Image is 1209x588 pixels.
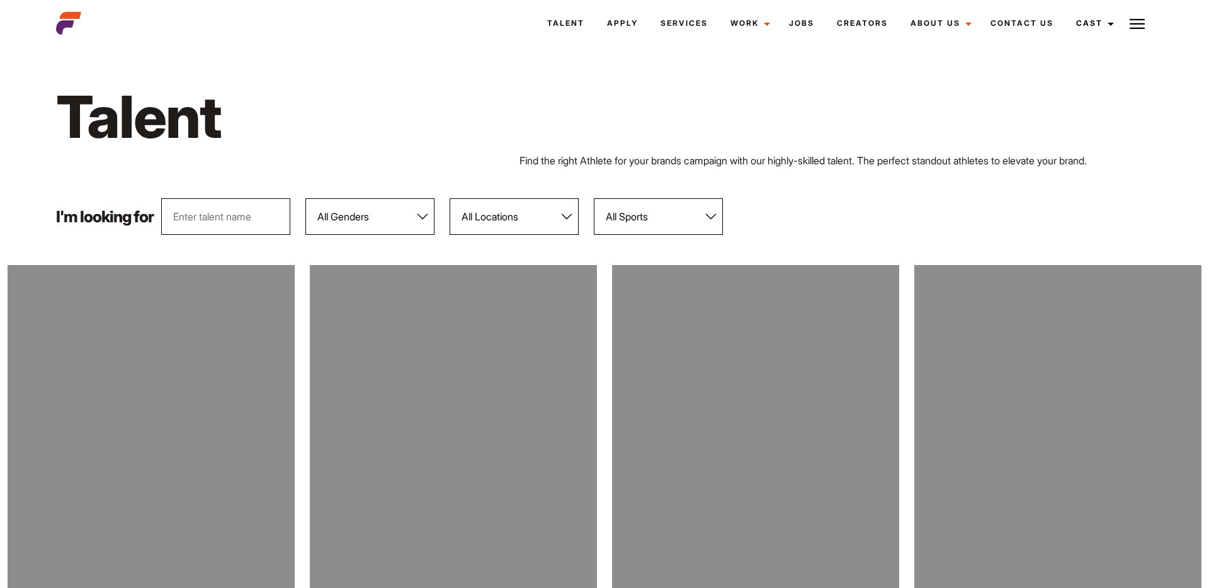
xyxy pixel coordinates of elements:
[161,198,290,235] input: Enter talent name
[56,209,154,225] p: I'm looking for
[56,11,81,36] img: cropped-aefm-brand-fav-22-square.png
[979,6,1065,40] a: Contact Us
[536,6,596,40] a: Talent
[649,6,719,40] a: Services
[1130,16,1145,31] img: Burger icon
[899,6,979,40] a: About Us
[596,6,649,40] a: Apply
[519,153,1153,168] p: Find the right Athlete for your brands campaign with our highly-skilled talent. The perfect stand...
[826,6,899,40] a: Creators
[1065,6,1121,40] a: Cast
[719,6,778,40] a: Work
[778,6,826,40] a: Jobs
[56,81,690,153] h1: Talent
